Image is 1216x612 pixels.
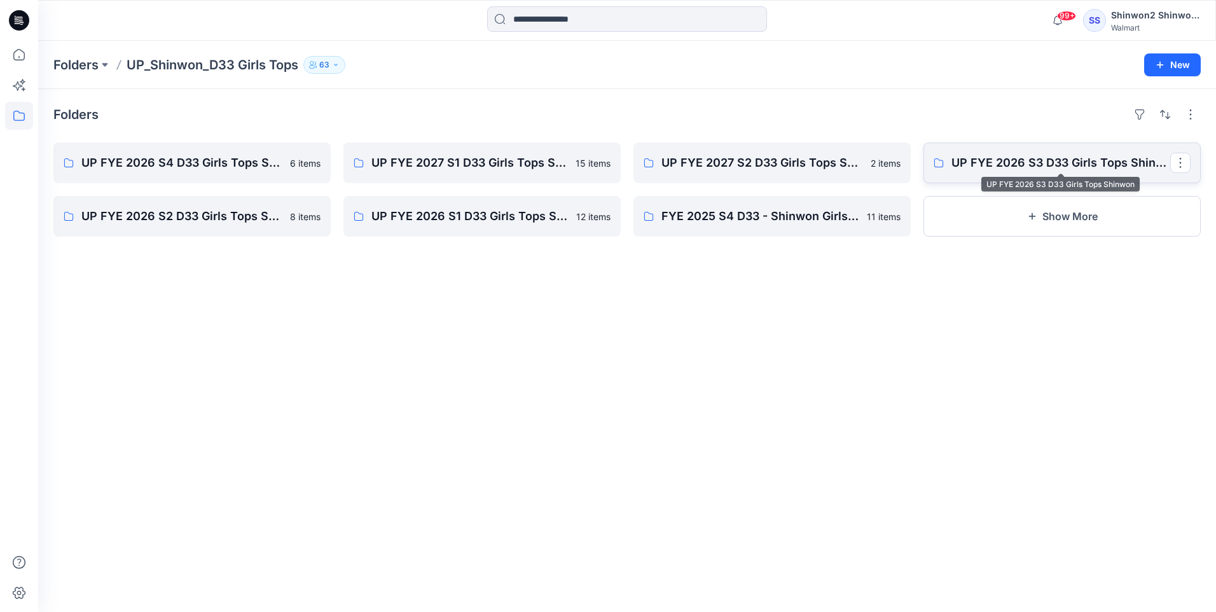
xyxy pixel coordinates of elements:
p: UP FYE 2026 S3 D33 Girls Tops Shinwon [951,154,1170,172]
button: 63 [303,56,345,74]
a: UP FYE 2027 S1 D33 Girls Tops Shinwon15 items [343,143,621,183]
h4: Folders [53,107,99,122]
a: UP FYE 2027 S2 D33 Girls Tops Shinwon2 items [633,143,911,183]
p: UP_Shinwon_D33 Girls Tops [127,56,298,74]
a: Folders [53,56,99,74]
a: UP FYE 2026 S4 D33 Girls Tops Shinwon6 items [53,143,331,183]
p: 63 [319,58,329,72]
p: 2 items [871,156,901,170]
a: UP FYE 2026 S1 D33 Girls Tops Shinwon12 items [343,196,621,237]
p: 12 items [576,210,611,223]
p: UP FYE 2027 S2 D33 Girls Tops Shinwon [661,154,863,172]
a: UP FYE 2026 S3 D33 Girls Tops Shinwon [923,143,1201,183]
span: 99+ [1057,11,1076,21]
p: 6 items [290,156,321,170]
div: SS [1083,9,1106,32]
p: 8 items [290,210,321,223]
p: UP FYE 2026 S4 D33 Girls Tops Shinwon [81,154,282,172]
p: UP FYE 2027 S1 D33 Girls Tops Shinwon [371,154,568,172]
div: Walmart [1111,23,1200,32]
a: FYE 2025 S4 D33 - Shinwon Girls Tops11 items [633,196,911,237]
button: New [1144,53,1201,76]
p: UP FYE 2026 S1 D33 Girls Tops Shinwon [371,207,569,225]
p: 15 items [576,156,611,170]
div: Shinwon2 Shinwon2 [1111,8,1200,23]
p: FYE 2025 S4 D33 - Shinwon Girls Tops [661,207,859,225]
p: 11 items [867,210,901,223]
a: UP FYE 2026 S2 D33 Girls Tops Shinwon8 items [53,196,331,237]
button: Show More [923,196,1201,237]
p: UP FYE 2026 S2 D33 Girls Tops Shinwon [81,207,282,225]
